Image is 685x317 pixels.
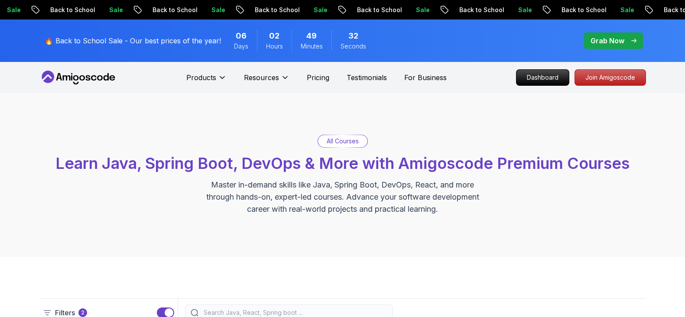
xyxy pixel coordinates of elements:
p: Sale [204,6,232,14]
p: Master in-demand skills like Java, Spring Boot, DevOps, React, and more through hands-on, expert-... [197,179,488,215]
a: Join Amigoscode [575,69,646,86]
button: Products [186,72,227,90]
p: Grab Now [591,36,624,46]
p: Back to School [145,6,204,14]
p: Back to School [554,6,613,14]
p: Back to School [452,6,511,14]
p: Sale [102,6,130,14]
a: Testimonials [347,72,387,83]
p: Back to School [43,6,102,14]
span: 2 Hours [269,30,279,42]
p: Resources [244,72,279,83]
p: Products [186,72,216,83]
span: Seconds [341,42,366,51]
span: Hours [266,42,283,51]
span: 32 Seconds [348,30,358,42]
span: Minutes [301,42,323,51]
p: Sale [409,6,436,14]
button: Resources [244,72,289,90]
p: Sale [613,6,641,14]
a: Pricing [307,72,329,83]
span: 49 Minutes [306,30,317,42]
p: Join Amigoscode [575,70,646,85]
p: 🔥 Back to School Sale - Our best prices of the year! [45,36,221,46]
p: Back to School [247,6,306,14]
p: 2 [81,309,84,316]
p: Sale [511,6,539,14]
p: Sale [306,6,334,14]
p: Back to School [350,6,409,14]
a: Dashboard [516,69,569,86]
input: Search Java, React, Spring boot ... [202,308,387,317]
p: Dashboard [516,70,569,85]
span: 6 Days [236,30,247,42]
span: Learn Java, Spring Boot, DevOps & More with Amigoscode Premium Courses [55,154,630,173]
a: For Business [404,72,447,83]
p: All Courses [327,137,359,146]
span: Days [234,42,248,51]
